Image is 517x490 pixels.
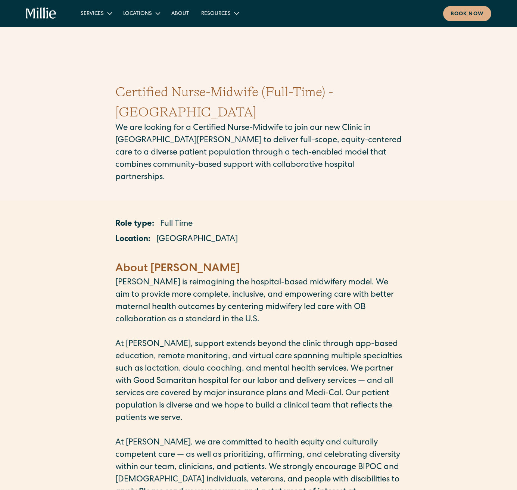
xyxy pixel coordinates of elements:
[123,10,152,18] div: Locations
[81,10,104,18] div: Services
[195,7,244,19] div: Resources
[165,7,195,19] a: About
[156,234,238,246] p: [GEOGRAPHIC_DATA]
[115,249,402,261] p: ‍
[115,82,402,122] h1: Certified Nurse-Midwife (Full-Time) - [GEOGRAPHIC_DATA]
[451,10,484,18] div: Book now
[115,263,240,275] strong: About [PERSON_NAME]
[115,234,150,246] p: Location:
[117,7,165,19] div: Locations
[115,122,402,184] p: We are looking for a Certified Nurse-Midwife to join our new Clinic in [GEOGRAPHIC_DATA][PERSON_N...
[115,218,154,231] p: Role type:
[26,7,56,19] a: home
[443,6,491,21] a: Book now
[115,326,402,338] p: ‍
[115,425,402,437] p: ‍
[115,277,402,326] p: [PERSON_NAME] is reimagining the hospital-based midwifery model. We aim to provide more complete,...
[75,7,117,19] div: Services
[201,10,231,18] div: Resources
[115,338,402,425] p: At [PERSON_NAME], support extends beyond the clinic through app-based education, remote monitorin...
[160,218,193,231] p: Full Time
